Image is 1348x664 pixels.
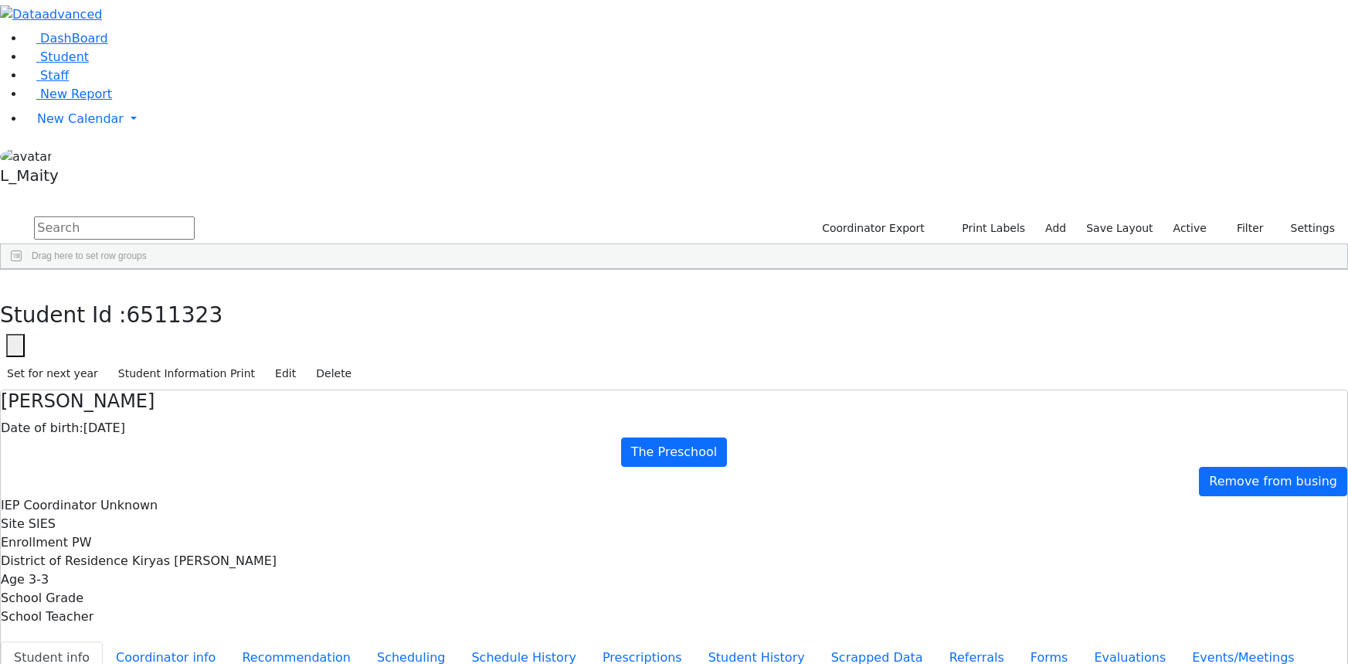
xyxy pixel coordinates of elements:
[29,516,56,531] span: SIES
[111,362,262,386] button: Student Information Print
[40,87,112,101] span: New Report
[40,68,69,83] span: Staff
[132,553,277,568] span: Kiryas [PERSON_NAME]
[1079,216,1160,240] button: Save Layout
[40,49,89,64] span: Student
[25,104,1348,135] a: New Calendar
[944,216,1032,240] button: Print Labels
[1,608,93,626] label: School Teacher
[37,111,124,126] span: New Calendar
[621,438,728,467] a: The Preschool
[25,31,108,46] a: DashBoard
[25,87,112,101] a: New Report
[25,68,69,83] a: Staff
[812,216,932,240] button: Coordinator Export
[1271,216,1342,240] button: Settings
[1199,467,1347,496] a: Remove from busing
[1217,216,1271,240] button: Filter
[268,362,303,386] button: Edit
[32,250,147,261] span: Drag here to set row groups
[100,498,158,512] span: Unknown
[1,589,83,608] label: School Grade
[127,302,223,328] span: 6511323
[1,570,25,589] label: Age
[1209,474,1337,489] span: Remove from busing
[1166,216,1214,240] label: Active
[29,572,49,587] span: 3-3
[1,419,1347,438] div: [DATE]
[1,552,128,570] label: District of Residence
[1,533,68,552] label: Enrollment
[34,216,195,240] input: Search
[40,31,108,46] span: DashBoard
[25,49,89,64] a: Student
[1,390,1347,413] h4: [PERSON_NAME]
[1,496,97,515] label: IEP Coordinator
[1,419,83,438] label: Date of birth:
[72,535,91,550] span: PW
[1,515,25,533] label: Site
[309,362,358,386] button: Delete
[1038,216,1073,240] a: Add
